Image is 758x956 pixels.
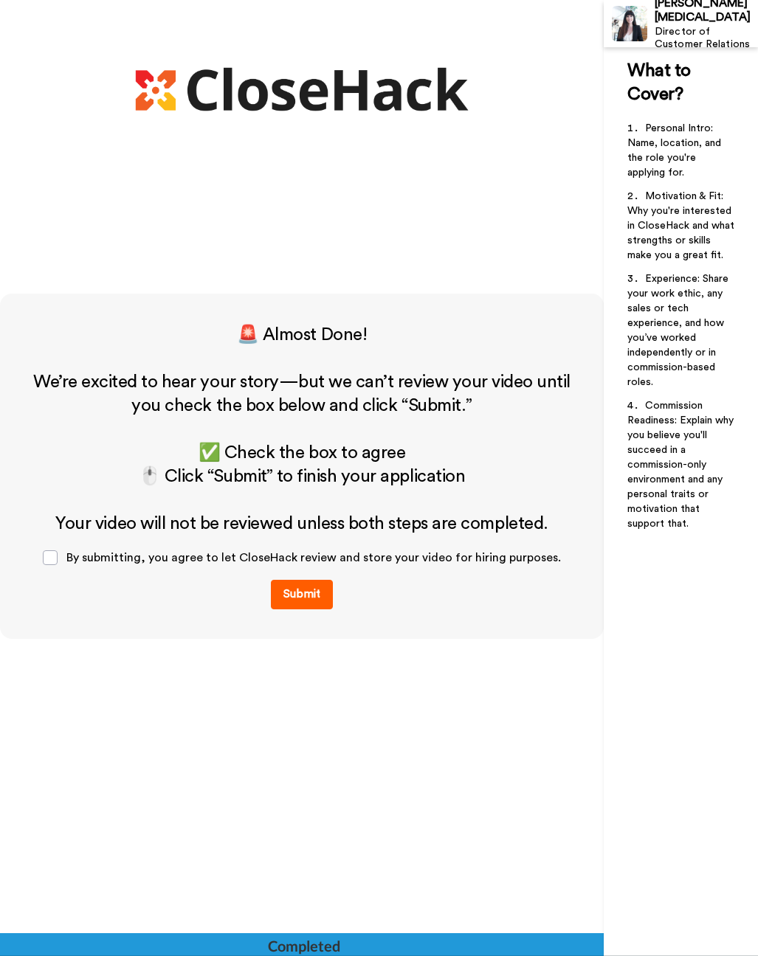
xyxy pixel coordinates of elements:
[627,62,695,103] span: What to Cover?
[655,26,757,51] div: Director of Customer Relations
[33,373,574,415] span: We’re excited to hear your story—but we can’t review your video until you check the box below and...
[627,123,724,178] span: Personal Intro: Name, location, and the role you're applying for.
[268,935,339,956] div: Completed
[627,191,737,260] span: Motivation & Fit: Why you're interested in CloseHack and what strengths or skills make you a grea...
[627,274,731,387] span: Experience: Share your work ethic, any sales or tech experience, and how you’ve worked independen...
[612,6,647,41] img: Profile Image
[66,552,561,564] span: By submitting, you agree to let CloseHack review and store your video for hiring purposes.
[199,444,405,462] span: ✅ Check the box to agree
[139,468,465,485] span: 🖱️ Click “Submit” to finish your application
[237,326,367,344] span: 🚨 Almost Done!
[627,401,737,529] span: Commission Readiness: Explain why you believe you'll succeed in a commission-only environment and...
[271,580,333,609] button: Submit
[55,515,548,533] span: Your video will not be reviewed unless both steps are completed.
